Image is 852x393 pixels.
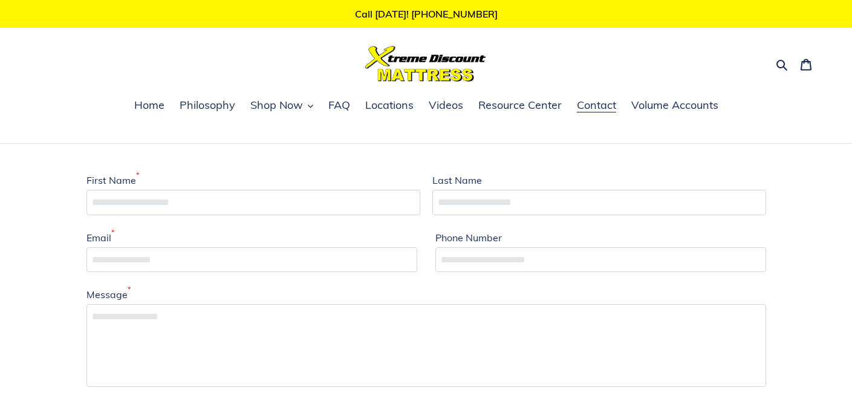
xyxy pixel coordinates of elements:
[625,97,724,115] a: Volume Accounts
[322,97,356,115] a: FAQ
[359,97,420,115] a: Locations
[429,98,463,112] span: Videos
[365,98,414,112] span: Locations
[423,97,469,115] a: Videos
[435,230,502,245] label: Phone Number
[180,98,235,112] span: Philosophy
[631,98,718,112] span: Volume Accounts
[571,97,622,115] a: Contact
[86,287,131,302] label: Message
[432,173,482,187] label: Last Name
[472,97,568,115] a: Resource Center
[577,98,616,112] span: Contact
[86,173,139,187] label: First Name
[134,98,164,112] span: Home
[365,46,486,82] img: Xtreme Discount Mattress
[128,97,171,115] a: Home
[250,98,303,112] span: Shop Now
[174,97,241,115] a: Philosophy
[328,98,350,112] span: FAQ
[244,97,319,115] button: Shop Now
[86,230,114,245] label: Email
[478,98,562,112] span: Resource Center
